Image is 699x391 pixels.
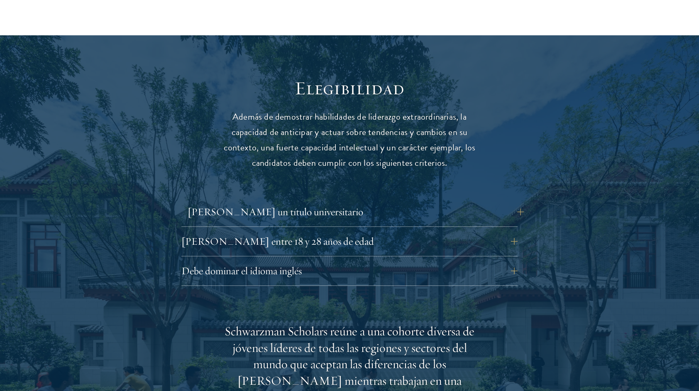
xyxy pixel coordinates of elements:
h2: Elegibilidad [221,77,478,100]
button: Debe dominar el idioma inglés [181,261,518,281]
button: [PERSON_NAME] un título universitario [188,202,524,222]
p: Además de demostrar habilidades de liderazgo extraordinarias, la capacidad de anticipar y actuar ... [221,109,478,171]
button: [PERSON_NAME] entre 18 y 28 años de edad [181,231,518,251]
